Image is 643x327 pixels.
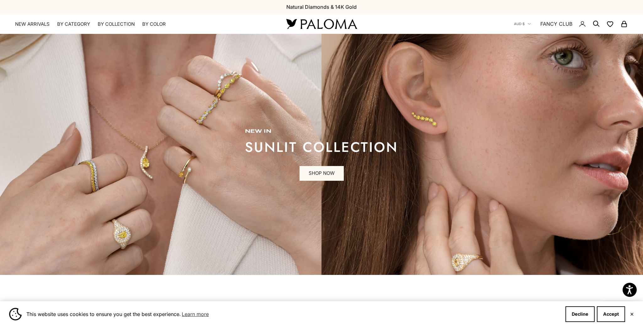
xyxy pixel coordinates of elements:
[245,141,398,153] p: sunlit collection
[514,14,628,34] nav: Secondary navigation
[540,20,572,28] a: FANCY CLUB
[630,312,634,316] button: Close
[98,21,135,27] summary: By Collection
[9,308,22,320] img: Cookie banner
[57,21,90,27] summary: By Category
[514,21,531,27] button: AUD $
[300,166,344,181] a: SHOP NOW
[15,21,50,27] a: NEW ARRIVALS
[15,21,271,27] nav: Primary navigation
[142,21,166,27] summary: By Color
[565,306,595,322] button: Decline
[181,309,210,319] a: Learn more
[26,309,560,319] span: This website uses cookies to ensure you get the best experience.
[245,128,398,135] p: new in
[597,306,625,322] button: Accept
[514,21,525,27] span: AUD $
[286,3,357,11] p: Natural Diamonds & 14K Gold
